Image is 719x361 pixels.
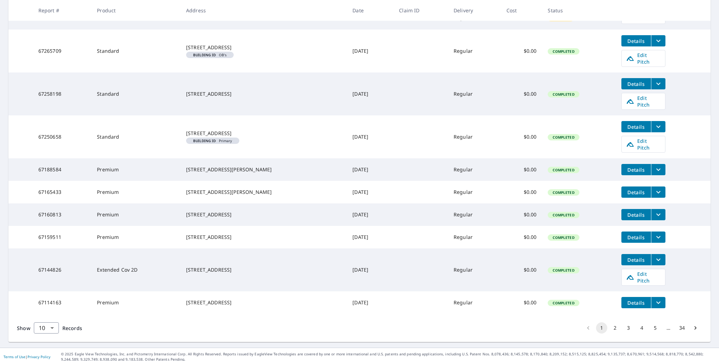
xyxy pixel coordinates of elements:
[501,30,542,72] td: $0.00
[347,72,393,115] td: [DATE]
[91,181,180,203] td: Premium
[186,299,341,306] div: [STREET_ADDRESS]
[626,123,647,130] span: Details
[626,211,647,218] span: Details
[651,254,665,265] button: filesDropdownBtn-67144826
[448,115,501,158] td: Regular
[91,158,180,181] td: Premium
[91,248,180,291] td: Extended Cov 2D
[448,291,501,314] td: Regular
[189,53,231,57] span: OB's
[690,322,701,334] button: Go to next page
[448,181,501,203] td: Regular
[347,226,393,248] td: [DATE]
[17,325,30,331] span: Show
[621,164,651,175] button: detailsBtn-67188584
[33,248,92,291] td: 67144826
[548,49,578,54] span: Completed
[621,232,651,243] button: detailsBtn-67159511
[448,226,501,248] td: Regular
[548,190,578,195] span: Completed
[448,30,501,72] td: Regular
[651,121,665,132] button: filesDropdownBtn-67250658
[4,354,25,359] a: Terms of Use
[621,35,651,46] button: detailsBtn-67265709
[448,203,501,226] td: Regular
[548,235,578,240] span: Completed
[626,256,647,263] span: Details
[609,322,621,334] button: Go to page 2
[501,158,542,181] td: $0.00
[651,186,665,198] button: filesDropdownBtn-67165433
[501,181,542,203] td: $0.00
[33,115,92,158] td: 67250658
[621,186,651,198] button: detailsBtn-67165433
[621,121,651,132] button: detailsBtn-67250658
[34,318,59,338] div: 10
[4,355,50,359] p: |
[91,72,180,115] td: Standard
[626,271,661,284] span: Edit Pitch
[621,50,665,67] a: Edit Pitch
[501,248,542,291] td: $0.00
[501,72,542,115] td: $0.00
[91,30,180,72] td: Standard
[676,322,688,334] button: Go to page 34
[347,203,393,226] td: [DATE]
[448,248,501,291] td: Regular
[548,213,578,217] span: Completed
[91,226,180,248] td: Premium
[347,158,393,181] td: [DATE]
[33,72,92,115] td: 67258198
[186,266,341,273] div: [STREET_ADDRESS]
[189,139,236,142] span: Primary
[621,269,665,286] a: Edit Pitch
[33,158,92,181] td: 67188584
[621,136,665,153] a: Edit Pitch
[347,181,393,203] td: [DATE]
[186,90,341,97] div: [STREET_ADDRESS]
[448,72,501,115] td: Regular
[347,248,393,291] td: [DATE]
[626,138,661,151] span: Edit Pitch
[91,203,180,226] td: Premium
[27,354,50,359] a: Privacy Policy
[33,203,92,226] td: 67160813
[548,92,578,97] span: Completed
[636,322,647,334] button: Go to page 4
[651,297,665,308] button: filesDropdownBtn-67114163
[347,291,393,314] td: [DATE]
[651,78,665,89] button: filesDropdownBtn-67258198
[186,189,341,196] div: [STREET_ADDRESS][PERSON_NAME]
[186,234,341,241] div: [STREET_ADDRESS]
[626,95,661,108] span: Edit Pitch
[186,130,341,137] div: [STREET_ADDRESS]
[501,203,542,226] td: $0.00
[33,181,92,203] td: 67165433
[626,81,647,87] span: Details
[621,254,651,265] button: detailsBtn-67144826
[448,158,501,181] td: Regular
[548,167,578,172] span: Completed
[582,322,702,334] nav: pagination navigation
[621,209,651,220] button: detailsBtn-67160813
[186,44,341,51] div: [STREET_ADDRESS]
[501,226,542,248] td: $0.00
[621,78,651,89] button: detailsBtn-67258198
[347,30,393,72] td: [DATE]
[193,53,216,57] em: Building ID
[347,115,393,158] td: [DATE]
[621,93,665,110] a: Edit Pitch
[626,234,647,241] span: Details
[33,226,92,248] td: 67159511
[626,166,647,173] span: Details
[62,325,82,331] span: Records
[651,164,665,175] button: filesDropdownBtn-67188584
[626,38,647,44] span: Details
[663,324,674,331] div: …
[548,135,578,140] span: Completed
[626,189,647,196] span: Details
[626,52,661,65] span: Edit Pitch
[34,322,59,334] div: Show 10 records
[501,115,542,158] td: $0.00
